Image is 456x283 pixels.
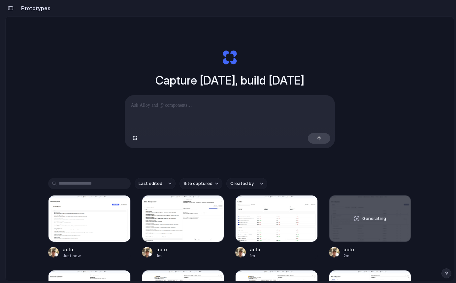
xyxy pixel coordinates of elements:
a: actoactoJust now [48,195,131,259]
div: acto [63,246,81,253]
div: acto [343,246,354,253]
div: acto [250,246,260,253]
a: actoacto1m [235,195,318,259]
h2: Prototypes [18,4,50,12]
div: 1m [250,253,260,259]
span: Created by [230,180,254,187]
div: acto [156,246,167,253]
button: Site captured [179,178,222,189]
button: Last edited [135,178,176,189]
a: actoacto1m [142,195,224,259]
div: Just now [63,253,81,259]
span: Last edited [139,180,162,187]
button: Created by [226,178,267,189]
h1: Capture [DATE], build [DATE] [155,72,304,89]
span: Generating [362,215,386,222]
div: 2m [343,253,354,259]
a: actoGeneratingacto2m [329,195,411,259]
div: 1m [156,253,167,259]
span: Site captured [183,180,212,187]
